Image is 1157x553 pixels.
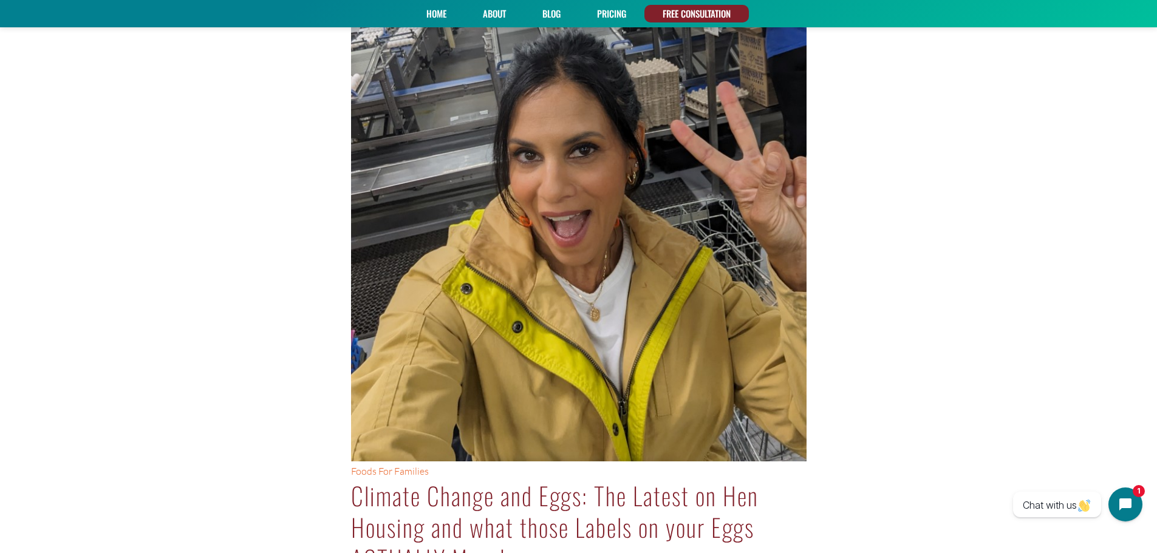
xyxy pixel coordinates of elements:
a: Blog [538,5,565,22]
a: For Families [378,465,429,477]
a: FREE CONSULTATION [658,5,735,22]
a: PRICING [593,5,630,22]
a: About [479,5,510,22]
a: Home [422,5,451,22]
a: Foods [351,465,377,477]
